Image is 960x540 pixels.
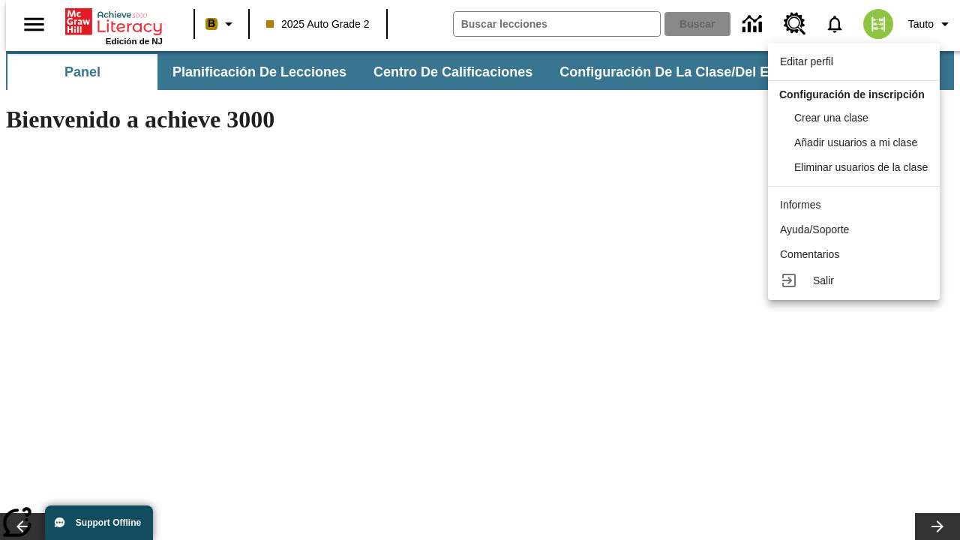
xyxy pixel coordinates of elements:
[780,223,849,235] span: Ayuda/Soporte
[6,12,219,25] body: Máximo 600 caracteres
[780,55,833,67] span: Editar perfil
[779,88,925,100] span: Configuración de inscripción
[794,136,917,148] span: Añadir usuarios a mi clase
[794,112,868,124] span: Crear una clase
[780,199,820,211] span: Informes
[813,274,834,286] span: Salir
[794,161,928,173] span: Eliminar usuarios de la clase
[780,248,839,260] span: Comentarios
